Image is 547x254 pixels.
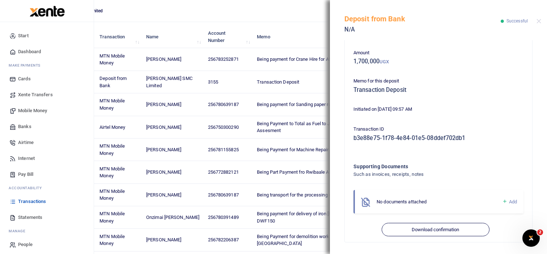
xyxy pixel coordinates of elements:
[208,79,218,85] span: 3155
[30,6,65,17] img: logo-large
[208,237,239,242] span: 256782206387
[29,8,65,13] a: logo-small logo-large logo-large
[204,26,253,48] th: Account Number: activate to sort column ascending
[6,103,88,119] a: Mobile Money
[208,147,239,152] span: 256781155825
[18,91,53,98] span: Xente Transfers
[257,169,364,175] span: Being Part Payment fro Rwibaale AMH office works
[257,192,347,198] span: Being transport for the processing of timber
[99,234,125,246] span: MTN Mobile Money
[257,79,299,85] span: Transaction Deposit
[6,166,88,182] a: Pay Bill
[522,229,540,247] iframe: Intercom live chat
[146,102,181,107] span: [PERSON_NAME]
[353,77,523,85] p: Memo for this deposit
[12,228,26,234] span: anage
[379,59,389,64] small: UGX
[99,166,125,179] span: MTN Mobile Money
[353,106,523,113] p: Initiated on [DATE] 09:57 AM
[99,143,125,156] span: MTN Mobile Money
[353,58,523,65] h5: 1,700,000
[99,189,125,201] span: MTN Mobile Money
[537,229,543,235] span: 2
[6,60,88,71] li: M
[18,171,33,178] span: Pay Bill
[6,209,88,225] a: Statements
[257,56,362,62] span: Being payment for Crane Hire for AMH Bill DWF166
[99,98,125,111] span: MTN Mobile Money
[18,32,29,39] span: Start
[208,169,239,175] span: 256772882121
[146,147,181,152] span: [PERSON_NAME]
[353,126,523,133] p: Transaction ID
[146,237,181,242] span: [PERSON_NAME]
[253,26,374,48] th: Memo: activate to sort column ascending
[14,185,42,191] span: countability
[99,53,125,66] span: MTN Mobile Money
[208,102,239,107] span: 256780639187
[18,75,31,82] span: Cards
[257,102,359,107] span: Being payment for Sanding paper roll bill DWF155
[18,48,41,55] span: Dashboard
[146,76,192,88] span: [PERSON_NAME] SMC Limited
[382,223,489,237] button: Download confirmation
[142,26,204,48] th: Name: activate to sort column ascending
[353,135,523,142] h5: b3e88e75-1f78-4e84-01e5-08ddef702db1
[6,119,88,135] a: Banks
[506,18,528,24] span: Successful
[257,234,337,246] span: Being Payment for demolition works at [GEOGRAPHIC_DATA]
[502,198,517,206] a: Add
[6,71,88,87] a: Cards
[18,214,42,221] span: Statements
[509,199,517,204] span: Add
[18,123,31,130] span: Banks
[353,162,494,170] h4: Supporting Documents
[6,135,88,151] a: Airtime
[257,211,362,224] span: Being payment for delivery of iron [PERSON_NAME] DWF150
[99,76,127,88] span: Deposit from Bank
[208,192,239,198] span: 256780639187
[208,124,239,130] span: 256750300290
[6,28,88,44] a: Start
[99,211,125,224] span: MTN Mobile Money
[18,241,33,248] span: People
[257,121,360,134] span: Being Payment to Total as Fuel to Jinja for Project Assesment
[99,124,125,130] span: Airtel Money
[6,194,88,209] a: Transactions
[18,155,35,162] span: Internet
[6,237,88,253] a: People
[6,87,88,103] a: Xente Transfers
[18,198,46,205] span: Transactions
[146,215,199,220] span: Onzimai [PERSON_NAME]
[6,151,88,166] a: Internet
[6,44,88,60] a: Dashboard
[353,170,494,178] h4: Such as invoices, receipts, notes
[146,169,181,175] span: [PERSON_NAME]
[146,124,181,130] span: [PERSON_NAME]
[6,225,88,237] li: M
[146,192,181,198] span: [PERSON_NAME]
[18,139,34,146] span: Airtime
[146,56,181,62] span: [PERSON_NAME]
[208,215,239,220] span: 256780391489
[353,49,523,57] p: Amount
[12,63,41,68] span: ake Payments
[344,26,501,33] h5: N/A
[257,147,328,152] span: Being Payment for Machine Repair
[6,182,88,194] li: Ac
[344,14,501,23] h5: Deposit from Bank
[96,26,142,48] th: Transaction: activate to sort column ascending
[353,86,523,94] h5: Transaction Deposit
[18,107,47,114] span: Mobile Money
[208,56,239,62] span: 256783252871
[377,199,427,204] span: No documents attached
[537,19,541,24] button: Close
